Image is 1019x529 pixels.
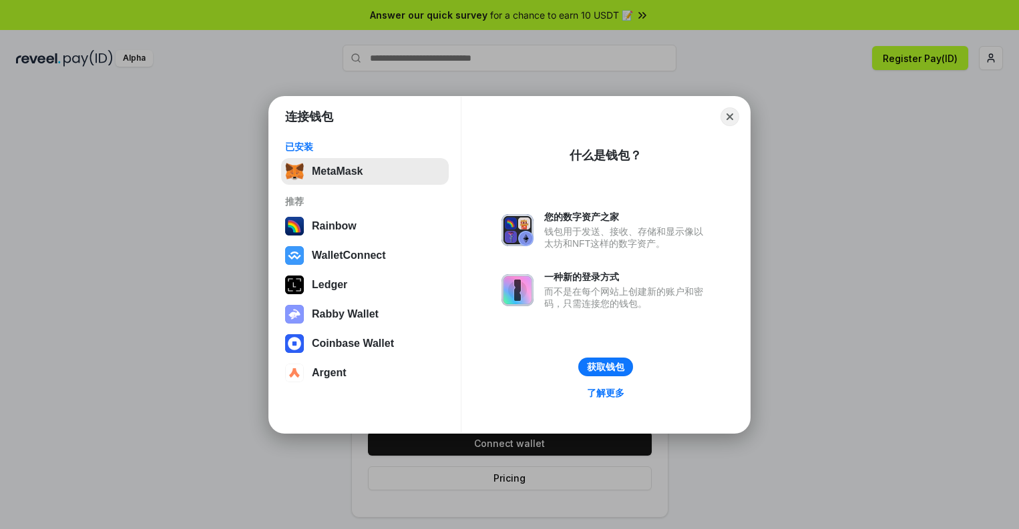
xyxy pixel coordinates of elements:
div: Rabby Wallet [312,308,379,320]
div: 推荐 [285,195,445,207]
img: svg+xml,%3Csvg%20xmlns%3D%22http%3A%2F%2Fwww.w3.org%2F2000%2Fsvg%22%20fill%3D%22none%22%20viewBox... [501,274,534,306]
button: 获取钱包 [578,358,633,376]
div: Rainbow [312,220,357,232]
div: 钱包用于发送、接收、存储和显示像以太坊和NFT这样的数字资产。 [544,225,710,249]
img: svg+xml,%3Csvg%20width%3D%22120%22%20height%3D%22120%22%20viewBox%3D%220%200%20120%20120%22%20fil... [285,217,304,235]
a: 了解更多 [579,384,632,402]
div: 已安装 [285,141,445,153]
div: 了解更多 [587,387,624,399]
div: Coinbase Wallet [312,338,394,350]
img: svg+xml,%3Csvg%20width%3D%2228%22%20height%3D%2228%22%20viewBox%3D%220%200%2028%2028%22%20fill%3D... [285,364,304,382]
button: MetaMask [281,158,449,185]
img: svg+xml,%3Csvg%20fill%3D%22none%22%20height%3D%2233%22%20viewBox%3D%220%200%2035%2033%22%20width%... [285,162,304,181]
div: 您的数字资产之家 [544,211,710,223]
div: 什么是钱包？ [570,147,642,163]
img: svg+xml,%3Csvg%20width%3D%2228%22%20height%3D%2228%22%20viewBox%3D%220%200%2028%2028%22%20fill%3D... [285,246,304,265]
button: Argent [281,360,449,386]
button: Coinbase Wallet [281,330,449,357]
div: MetaMask [312,165,363,177]
div: Argent [312,367,347,379]
img: svg+xml,%3Csvg%20xmlns%3D%22http%3A%2F%2Fwww.w3.org%2F2000%2Fsvg%22%20fill%3D%22none%22%20viewBox... [501,214,534,246]
h1: 连接钱包 [285,109,333,125]
button: Rainbow [281,213,449,239]
div: 获取钱包 [587,361,624,373]
div: 一种新的登录方式 [544,271,710,283]
button: Close [721,107,739,126]
button: Rabby Wallet [281,301,449,328]
button: WalletConnect [281,242,449,269]
img: svg+xml,%3Csvg%20xmlns%3D%22http%3A%2F%2Fwww.w3.org%2F2000%2Fsvg%22%20width%3D%2228%22%20height%3... [285,276,304,294]
img: svg+xml,%3Csvg%20xmlns%3D%22http%3A%2F%2Fwww.w3.org%2F2000%2Fsvg%22%20fill%3D%22none%22%20viewBox... [285,305,304,324]
div: 而不是在每个网站上创建新的账户和密码，只需连接您的钱包。 [544,286,710,310]
div: WalletConnect [312,249,386,261]
div: Ledger [312,279,347,291]
img: svg+xml,%3Csvg%20width%3D%2228%22%20height%3D%2228%22%20viewBox%3D%220%200%2028%2028%22%20fill%3D... [285,334,304,353]
button: Ledger [281,272,449,298]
